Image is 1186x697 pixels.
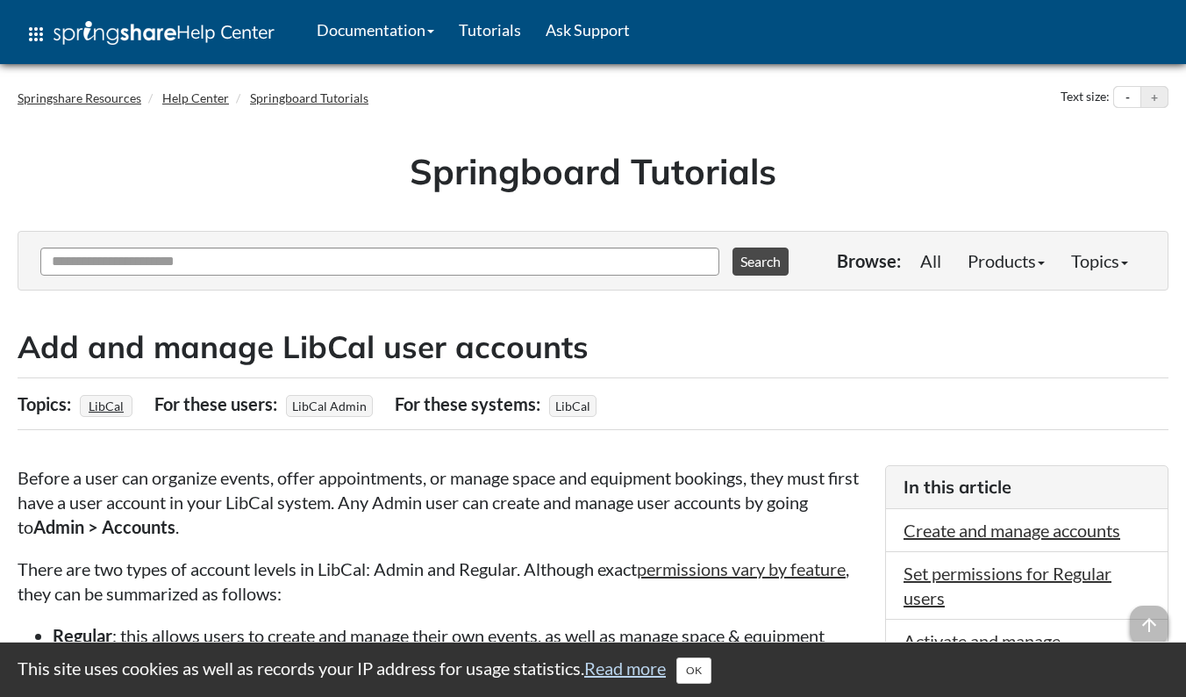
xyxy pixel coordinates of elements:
button: Decrease text size [1114,87,1140,108]
li: : this allows users to create and manage their own events, as well as manage space & equipment bo... [53,623,868,672]
strong: Regular [53,625,112,646]
img: Springshare [54,21,176,45]
span: Help Center [176,20,275,43]
a: Read more [584,657,666,679]
a: LibCal [86,393,126,419]
a: Topics [1058,243,1141,278]
h1: Springboard Tutorials [31,147,1155,196]
strong: Admin > Accounts [33,516,175,537]
button: Search [732,248,789,276]
button: Increase text size [1141,87,1168,108]
div: For these systems: [395,387,545,420]
p: There are two types of account levels in LibCal: Admin and Regular. Although exact , they can be ... [18,557,868,606]
a: Activate and manage Appointments for a user [904,630,1087,676]
h3: In this article [904,475,1150,499]
a: Springshare Resources [18,90,141,105]
a: apps Help Center [13,8,287,61]
p: Before a user can organize events, offer appointments, or manage space and equipment bookings, th... [18,465,868,539]
span: arrow_upward [1130,606,1168,644]
p: Browse: [837,248,901,273]
a: Set permissions for Regular users [904,563,1111,608]
a: Springboard Tutorials [250,90,368,105]
a: Documentation [304,8,447,52]
a: All [907,243,954,278]
button: Close [676,657,711,684]
a: arrow_upward [1130,607,1168,629]
h2: Add and manage LibCal user accounts [18,326,1168,369]
div: For these users: [154,387,282,420]
div: Text size: [1057,86,1113,109]
span: LibCal Admin [286,395,373,417]
div: Topics: [18,387,75,420]
a: Create and manage accounts [904,520,1120,541]
a: Products [954,243,1058,278]
span: LibCal [549,395,597,417]
a: Ask Support [533,8,642,52]
a: Tutorials [447,8,533,52]
span: apps [25,24,46,45]
a: permissions vary by feature [637,558,846,579]
a: Help Center [162,90,229,105]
